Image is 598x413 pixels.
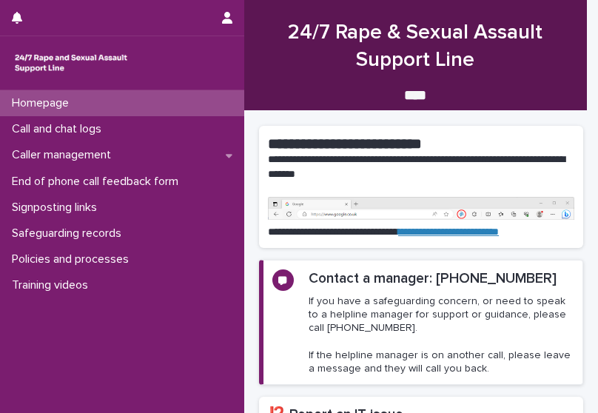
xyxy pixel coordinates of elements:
img: rhQMoQhaT3yELyF149Cw [12,48,130,78]
p: If you have a safeguarding concern, or need to speak to a helpline manager for support or guidanc... [309,295,574,375]
h2: Contact a manager: [PHONE_NUMBER] [309,269,557,289]
p: Signposting links [6,201,109,215]
p: Policies and processes [6,252,141,266]
p: Training videos [6,278,100,292]
p: Homepage [6,96,81,110]
h1: 24/7 Rape & Sexual Assault Support Line [259,19,572,74]
img: https%3A%2F%2Fcdn.document360.io%2F0deca9d6-0dac-4e56-9e8f-8d9979bfce0e%2FImages%2FDocumentation%... [268,197,574,220]
p: Caller management [6,148,123,162]
p: End of phone call feedback form [6,175,190,189]
p: Safeguarding records [6,226,133,241]
p: Call and chat logs [6,122,113,136]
